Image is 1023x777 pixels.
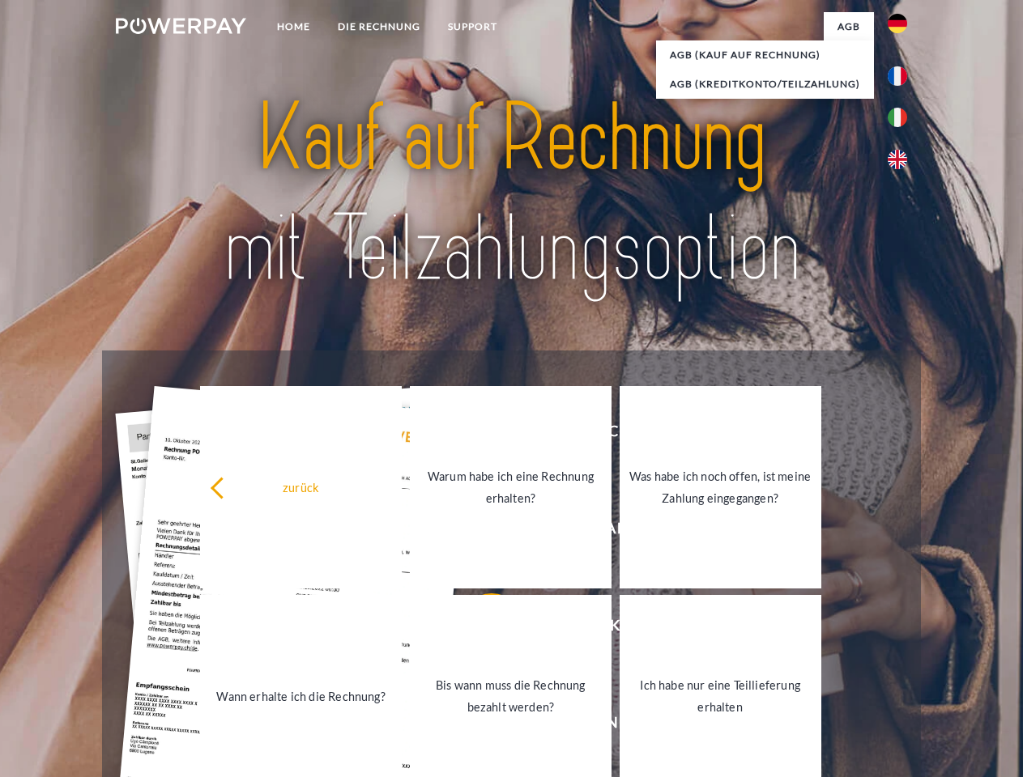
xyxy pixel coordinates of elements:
[420,465,602,509] div: Warum habe ich eine Rechnung erhalten?
[210,476,392,498] div: zurück
[888,66,907,86] img: fr
[824,12,874,41] a: agb
[155,78,868,310] img: title-powerpay_de.svg
[116,18,246,34] img: logo-powerpay-white.svg
[210,685,392,707] div: Wann erhalte ich die Rechnung?
[263,12,324,41] a: Home
[888,108,907,127] img: it
[620,386,821,588] a: Was habe ich noch offen, ist meine Zahlung eingegangen?
[629,674,812,718] div: Ich habe nur eine Teillieferung erhalten
[656,40,874,70] a: AGB (Kauf auf Rechnung)
[656,70,874,99] a: AGB (Kreditkonto/Teilzahlung)
[420,674,602,718] div: Bis wann muss die Rechnung bezahlt werden?
[888,150,907,169] img: en
[434,12,511,41] a: SUPPORT
[629,465,812,509] div: Was habe ich noch offen, ist meine Zahlung eingegangen?
[324,12,434,41] a: DIE RECHNUNG
[888,14,907,33] img: de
